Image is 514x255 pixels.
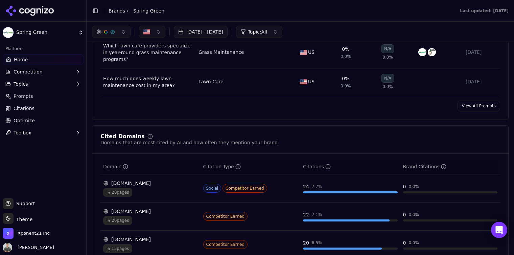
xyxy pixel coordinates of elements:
span: Xponent21 Inc [18,230,50,236]
span: 0.0% [341,83,351,89]
a: Citations [3,103,84,114]
div: 0% [342,75,349,82]
span: Home [14,56,28,63]
div: [DOMAIN_NAME] [103,208,198,215]
div: 0.0 % [408,184,419,189]
th: brandCitationCount [400,159,500,174]
button: Open organization switcher [3,228,50,239]
span: 0.0% [382,84,393,89]
th: domain [100,159,201,174]
span: US [308,78,314,85]
div: 7.1 % [312,212,322,217]
span: 0.0% [382,55,393,60]
div: 20 [303,239,309,246]
span: Topic: All [248,28,267,35]
span: 20 pages [103,216,132,225]
div: Brand Citations [403,163,446,170]
a: Which lawn care providers specialize in year-round grass maintenance programs? [103,42,193,63]
a: Brands [109,8,125,14]
div: 6.5 % [312,240,322,246]
a: Prompts [3,91,84,102]
a: Grass Maintenance [198,49,244,56]
span: Competition [14,68,43,75]
span: 13 pages [103,244,132,253]
div: [DATE] [466,78,497,85]
div: 0 [403,239,406,246]
a: Optimize [3,115,84,126]
div: Citation Type [203,163,241,170]
div: 24 [303,183,309,190]
img: US [143,28,150,35]
span: Optimize [14,117,35,124]
img: Chuck McCarthy [3,243,12,252]
span: [PERSON_NAME] [15,245,54,251]
span: Social [203,184,221,193]
button: Competition [3,66,84,77]
button: Toolbox [3,127,84,138]
div: Open Intercom Messenger [491,222,507,238]
div: Cited Domains [100,134,145,139]
div: 0.0 % [408,212,419,217]
span: Toolbox [14,129,31,136]
span: 0.0% [341,54,351,59]
div: 0% [342,46,349,52]
span: Citations [14,105,34,112]
img: US flag [300,50,307,55]
img: Spring Green [3,27,14,38]
span: Competitor Earned [203,212,248,221]
div: Citations [303,163,331,170]
button: Topics [3,79,84,89]
nav: breadcrumb [109,7,164,14]
div: 7.7 % [312,184,322,189]
span: Prompts [14,93,33,100]
div: N/A [381,74,394,83]
a: Home [3,54,84,65]
span: Spring Green [133,7,164,14]
div: Platform [3,43,84,54]
img: lawn doctor [428,48,436,56]
div: 22 [303,211,309,218]
div: N/A [381,44,394,53]
span: Competitor Earned [203,240,248,249]
a: How much does weekly lawn maintenance cost in my area? [103,75,193,89]
div: [DOMAIN_NAME] [103,236,198,243]
span: Competitor Earned [223,184,267,193]
div: [DATE] [466,49,497,56]
button: Open user button [3,243,54,252]
div: 0 [403,211,406,218]
a: Lawn Care [198,78,224,85]
button: [DATE] - [DATE] [174,26,228,38]
img: Xponent21 Inc [3,228,14,239]
div: [DOMAIN_NAME] [103,180,198,187]
span: Theme [14,217,32,222]
span: Spring Green [16,29,75,36]
th: totalCitationCount [300,159,400,174]
span: Support [14,200,35,207]
span: US [308,49,314,56]
div: Domains that are most cited by AI and how often they mention your brand [100,139,278,146]
img: trugreen [418,48,426,56]
div: Last updated: [DATE] [460,8,509,14]
th: citationTypes [201,159,301,174]
div: 0 [403,183,406,190]
span: Topics [14,81,28,87]
img: US flag [300,79,307,84]
div: Domain [103,163,128,170]
span: 20 pages [103,188,132,197]
a: View All Prompts [458,101,500,111]
div: 0.0 % [408,240,419,246]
